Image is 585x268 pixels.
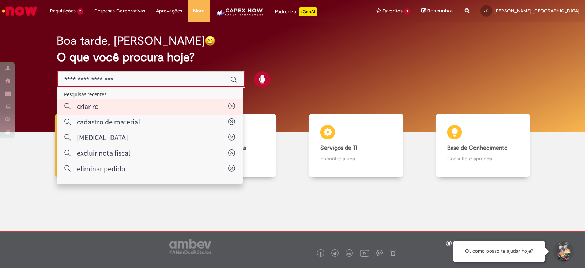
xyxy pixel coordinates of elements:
[404,8,410,15] span: 9
[333,252,337,256] img: logo_footer_twitter.png
[38,114,166,177] a: Tirar dúvidas Tirar dúvidas com Lupi Assist e Gen Ai
[57,51,528,64] h2: O que você procura hoje?
[382,7,403,15] span: Favoritos
[347,252,351,256] img: logo_footer_linkedin.png
[421,8,454,15] a: Rascunhos
[447,155,519,162] p: Consulte e aprenda
[447,144,507,152] b: Base de Conhecimento
[1,4,38,18] img: ServiceNow
[427,7,454,14] span: Rascunhos
[376,250,383,256] img: logo_footer_workplace.png
[156,7,182,15] span: Aprovações
[319,252,322,256] img: logo_footer_facebook.png
[453,241,545,262] div: Oi, como posso te ajudar hoje?
[552,241,574,263] button: Iniciar Conversa de Suporte
[320,144,358,152] b: Serviços de TI
[50,7,76,15] span: Requisições
[292,114,420,177] a: Serviços de TI Encontre ajuda
[77,8,83,15] span: 7
[390,250,396,256] img: logo_footer_naosei.png
[94,7,145,15] span: Despesas Corporativas
[57,34,205,47] h2: Boa tarde, [PERSON_NAME]
[275,7,317,16] div: Padroniza
[484,8,488,13] span: JP
[205,36,215,46] img: happy-face.png
[299,7,317,16] p: +GenAi
[420,114,547,177] a: Base de Conhecimento Consulte e aprenda
[193,7,204,15] span: More
[320,155,392,162] p: Encontre ajuda
[169,239,211,254] img: logo_footer_ambev_rotulo_gray.png
[494,8,580,14] span: [PERSON_NAME] [GEOGRAPHIC_DATA]
[360,248,369,258] img: logo_footer_youtube.png
[215,7,264,22] img: CapexLogo5.png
